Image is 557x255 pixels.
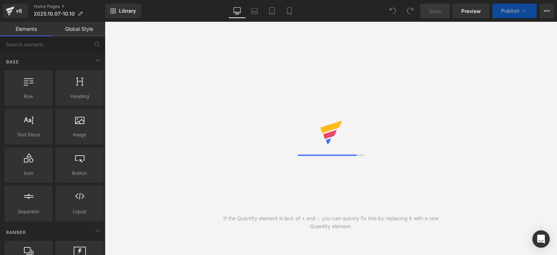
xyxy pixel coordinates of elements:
a: Preview [453,4,490,18]
button: Publish [492,4,537,18]
a: New Library [105,4,141,18]
a: v6 [3,4,28,18]
button: Redo [403,4,417,18]
button: More [540,4,554,18]
span: Base [5,58,20,65]
a: Global Style [53,22,105,36]
span: Row [7,92,50,100]
span: Image [58,131,102,139]
span: Separator [7,208,50,215]
a: Laptop [246,4,263,18]
a: Tablet [263,4,281,18]
div: If the Quantity element is lack of + and -, you can quickly fix this by replacing it with a new Q... [218,214,444,230]
div: v6 [15,6,24,16]
span: Preview [461,7,481,15]
button: Undo [385,4,400,18]
span: Save [429,7,441,15]
a: Home Pages [34,4,105,9]
span: Banner [5,229,27,236]
span: Button [58,169,102,177]
span: Publish [501,8,519,14]
span: Liquid [58,208,102,215]
a: Mobile [281,4,298,18]
span: Icon [7,169,50,177]
span: 2025.10.07-10.10 [34,11,75,17]
span: Library [119,8,136,14]
div: Open Intercom Messenger [532,230,550,248]
span: Text Block [7,131,50,139]
span: Heading [58,92,102,100]
a: Desktop [228,4,246,18]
